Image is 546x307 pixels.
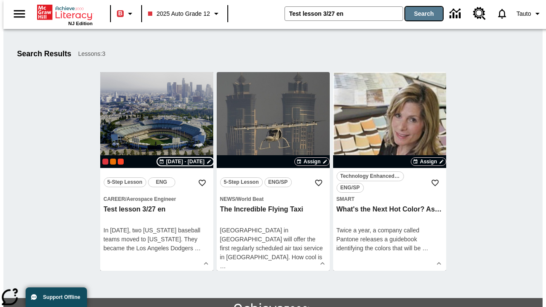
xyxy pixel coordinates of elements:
[104,205,210,214] h3: Test lesson 3/27 en
[68,21,93,26] span: NJ Edition
[333,72,446,271] div: lesson details
[337,205,443,214] h3: What's the Next Hot Color? Ask Pantone
[285,7,403,20] input: search field
[311,175,326,191] button: Add to Favorites
[224,178,259,187] span: 5-Step Lesson
[43,294,80,300] span: Support Offline
[7,1,32,26] button: Open side menu
[118,159,124,165] div: Test 1
[433,257,445,270] button: Show Details
[104,177,146,187] button: 5-Step Lesson
[102,159,108,165] div: Current Class
[337,171,404,181] button: Technology Enhanced Item
[217,72,330,271] div: lesson details
[411,157,446,166] button: Assign Choose Dates
[316,257,329,270] button: Show Details
[220,196,235,202] span: News
[220,194,326,203] span: Topic: News/World Beat
[145,6,225,21] button: Class: 2025 Auto Grade 12, Select your class
[337,196,355,202] span: Smart
[118,8,122,19] span: B
[157,158,213,165] button: Oct 07 - Oct 07 Choose Dates
[337,194,443,203] span: Topic: Smart/null
[195,175,210,191] button: Add to Favorites
[107,178,142,187] span: 5-Step Lesson
[340,183,360,192] span: ENG/SP
[148,9,210,18] span: 2025 Auto Grade 12
[468,2,491,25] a: Resource Center, Will open in new tab
[337,226,443,253] div: Twice a year, a company called Pantone releases a guidebook identifying the colors that will be
[113,6,139,21] button: Boost Class color is red. Change class color
[220,177,263,187] button: 5-Step Lesson
[195,245,201,252] span: …
[110,159,116,165] div: OL 2025 Auto Grade 12
[104,194,210,203] span: Topic: Career/Aerospace Engineer
[100,72,213,271] div: lesson details
[268,178,288,187] span: ENG/SP
[427,175,443,191] button: Add to Favorites
[220,205,326,214] h3: The Incredible Flying Taxi
[420,158,437,165] span: Assign
[200,257,212,270] button: Show Details
[156,178,167,187] span: ENG
[148,177,175,187] button: ENG
[37,3,93,26] div: Home
[220,226,326,271] div: [GEOGRAPHIC_DATA] in [GEOGRAPHIC_DATA] will offer the first regularly scheduled air taxi service ...
[264,177,292,187] button: ENG/SP
[166,158,204,165] span: [DATE] - [DATE]
[422,245,428,252] span: …
[405,7,443,20] button: Search
[303,158,320,165] span: Assign
[104,226,210,253] div: In [DATE], two [US_STATE] baseball teams moved to [US_STATE]. They became the Los Angeles Dodgers
[125,196,126,202] span: /
[17,49,71,58] h1: Search Results
[78,49,105,58] span: Lessons : 3
[37,4,93,21] a: Home
[237,196,264,202] span: World Beat
[235,196,237,202] span: /
[340,172,400,181] span: Technology Enhanced Item
[26,287,87,307] button: Support Offline
[517,9,531,18] span: Tauto
[104,196,125,202] span: Career
[337,183,364,193] button: ENG/SP
[491,3,513,25] a: Notifications
[513,6,546,21] button: Profile/Settings
[444,2,468,26] a: Data Center
[294,157,329,166] button: Assign Choose Dates
[127,196,176,202] span: Aerospace Engineer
